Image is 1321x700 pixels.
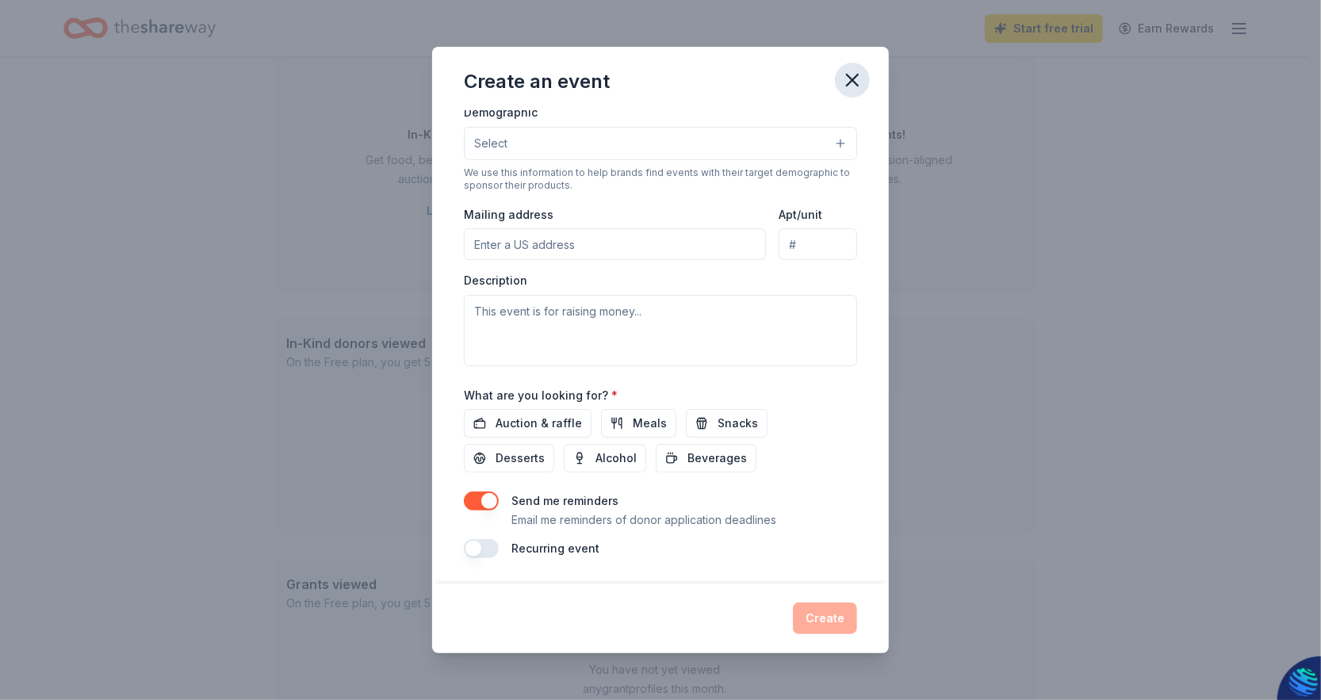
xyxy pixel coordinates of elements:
[464,444,554,472] button: Desserts
[474,134,507,153] span: Select
[595,449,637,468] span: Alcohol
[464,69,610,94] div: Create an event
[601,409,676,438] button: Meals
[464,127,857,160] button: Select
[464,388,618,404] label: What are you looking for?
[687,449,747,468] span: Beverages
[464,228,766,260] input: Enter a US address
[686,409,768,438] button: Snacks
[464,166,857,192] div: We use this information to help brands find events with their target demographic to sponsor their...
[496,414,582,433] span: Auction & raffle
[464,273,527,289] label: Description
[511,494,618,507] label: Send me reminders
[564,444,646,472] button: Alcohol
[464,409,592,438] button: Auction & raffle
[496,449,545,468] span: Desserts
[779,228,857,260] input: #
[633,414,667,433] span: Meals
[656,444,756,472] button: Beverages
[511,541,599,555] label: Recurring event
[779,207,822,223] label: Apt/unit
[718,414,758,433] span: Snacks
[511,511,776,530] p: Email me reminders of donor application deadlines
[464,105,538,120] label: Demographic
[464,207,553,223] label: Mailing address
